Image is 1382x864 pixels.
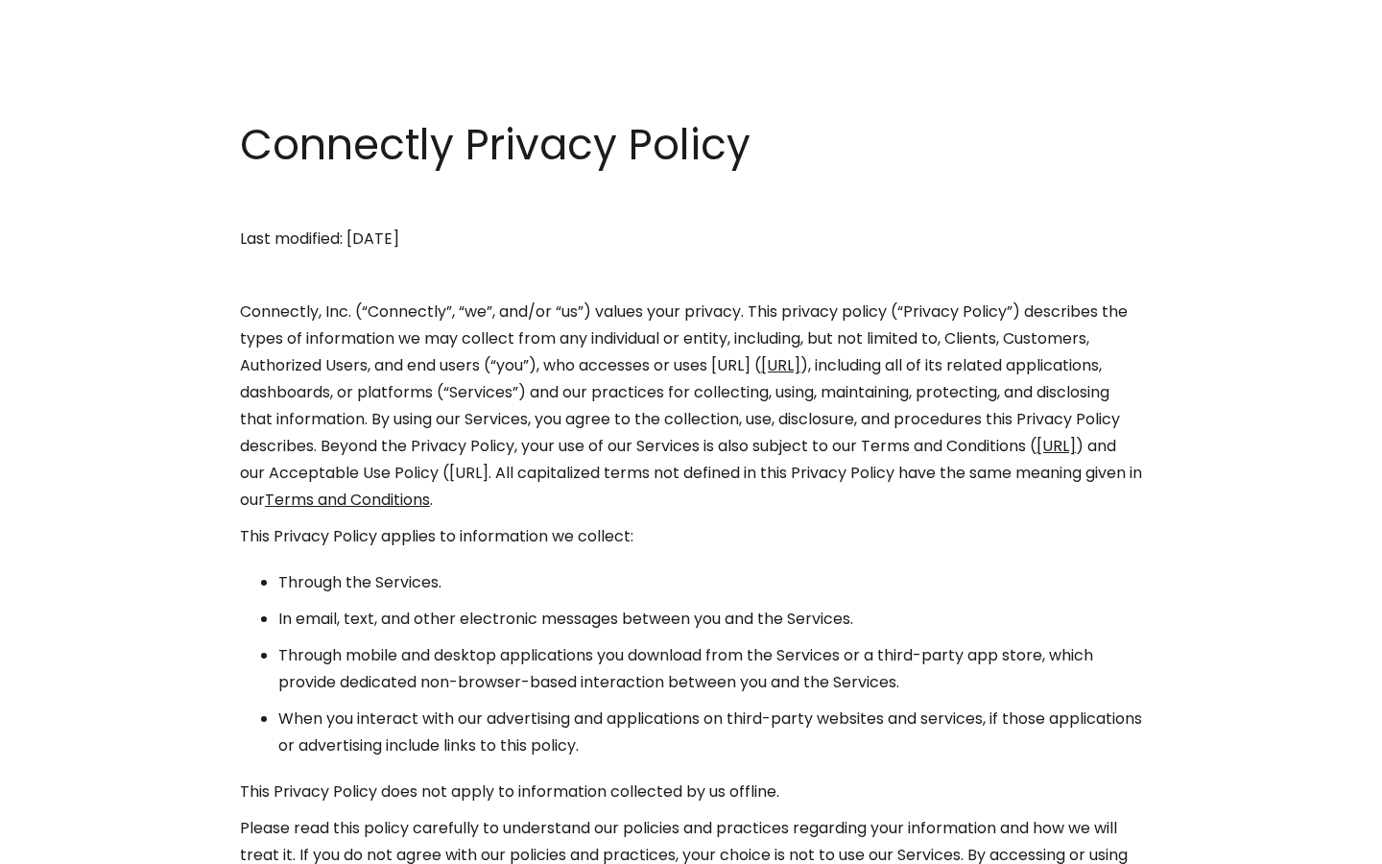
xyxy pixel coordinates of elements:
[240,189,1142,216] p: ‍
[278,606,1142,633] li: In email, text, and other electronic messages between you and the Services.
[265,489,430,511] a: Terms and Conditions
[38,830,115,857] ul: Language list
[240,523,1142,550] p: This Privacy Policy applies to information we collect:
[240,262,1142,289] p: ‍
[240,779,1142,805] p: This Privacy Policy does not apply to information collected by us offline.
[240,299,1142,514] p: Connectly, Inc. (“Connectly”, “we”, and/or “us”) values your privacy. This privacy policy (“Priva...
[240,115,1142,175] h1: Connectly Privacy Policy
[19,828,115,857] aside: Language selected: English
[278,569,1142,596] li: Through the Services.
[1036,435,1076,457] a: [URL]
[278,642,1142,696] li: Through mobile and desktop applications you download from the Services or a third-party app store...
[761,354,800,376] a: [URL]
[240,226,1142,252] p: Last modified: [DATE]
[278,706,1142,759] li: When you interact with our advertising and applications on third-party websites and services, if ...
